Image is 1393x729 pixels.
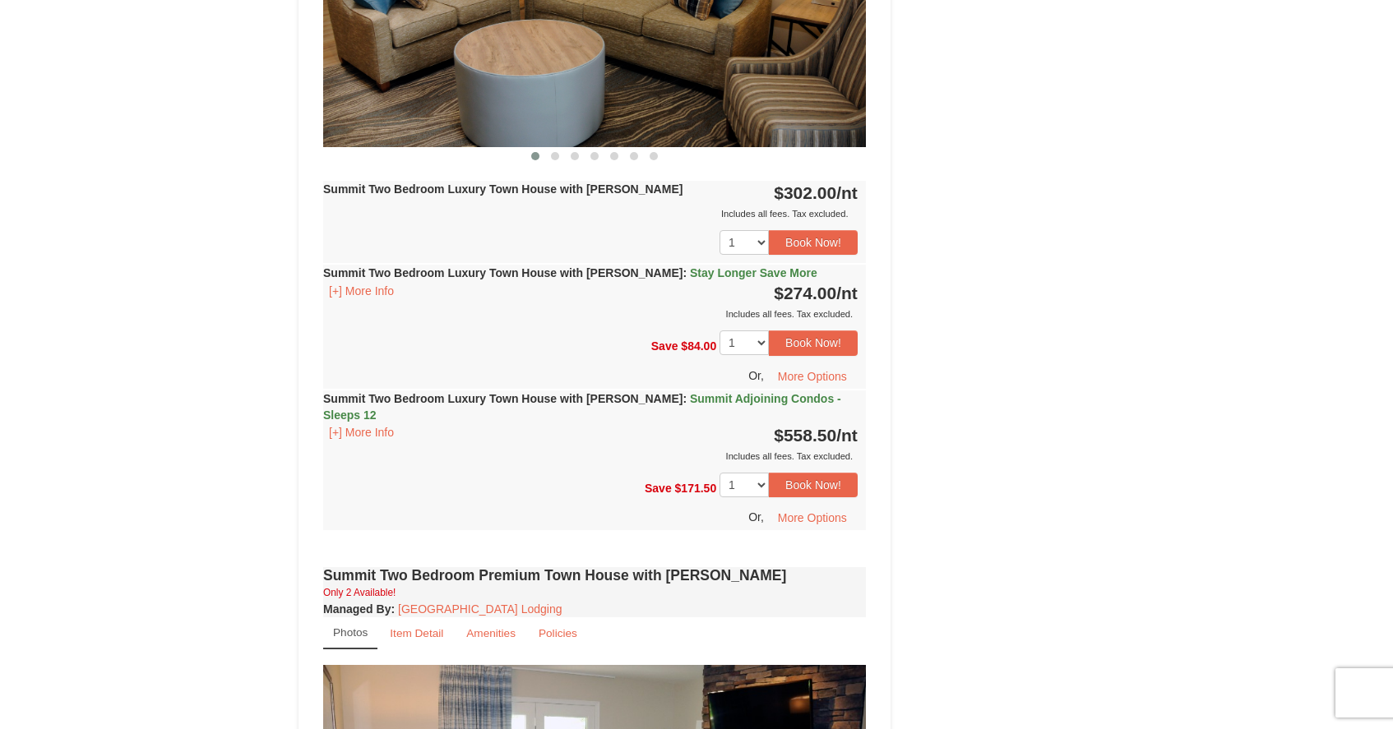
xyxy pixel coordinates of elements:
[398,602,562,616] a: [GEOGRAPHIC_DATA] Lodging
[323,266,817,279] strong: Summit Two Bedroom Luxury Town House with [PERSON_NAME]
[767,505,858,530] button: More Options
[774,426,836,445] span: $558.50
[645,481,672,494] span: Save
[683,266,687,279] span: :
[333,626,368,639] small: Photos
[774,183,858,202] strong: $302.00
[748,510,764,524] span: Or,
[379,617,454,649] a: Item Detail
[323,602,391,616] span: Managed By
[323,182,683,196] strong: Summit Two Bedroom Luxury Town House with [PERSON_NAME]
[323,602,395,616] strong: :
[323,205,858,222] div: Includes all fees. Tax excluded.
[774,284,836,302] span: $274.00
[323,567,866,584] h4: Summit Two Bedroom Premium Town House with [PERSON_NAME]
[323,423,400,441] button: [+] More Info
[323,617,377,649] a: Photos
[836,183,858,202] span: /nt
[769,473,858,497] button: Book Now!
[767,364,858,389] button: More Options
[539,627,577,639] small: Policies
[323,306,858,322] div: Includes all fees. Tax excluded.
[651,339,678,353] span: Save
[390,627,443,639] small: Item Detail
[675,481,717,494] span: $171.50
[323,282,400,300] button: [+] More Info
[769,330,858,355] button: Book Now!
[528,617,588,649] a: Policies
[836,284,858,302] span: /nt
[748,368,764,381] span: Or,
[323,448,858,464] div: Includes all fees. Tax excluded.
[690,266,817,279] span: Stay Longer Save More
[323,392,841,422] strong: Summit Two Bedroom Luxury Town House with [PERSON_NAME]
[323,392,841,422] span: Summit Adjoining Condos - Sleeps 12
[836,426,858,445] span: /nt
[681,339,716,353] span: $84.00
[456,617,526,649] a: Amenities
[683,392,687,405] span: :
[769,230,858,255] button: Book Now!
[323,587,396,598] small: Only 2 Available!
[466,627,516,639] small: Amenities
